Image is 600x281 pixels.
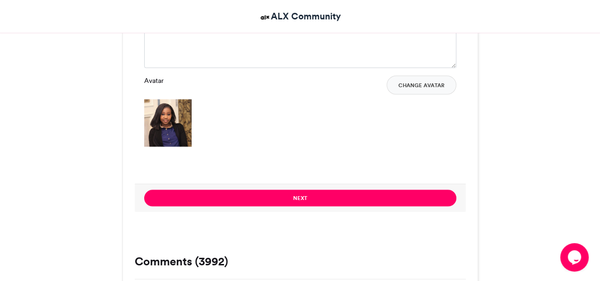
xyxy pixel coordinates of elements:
h3: Comments (3992) [135,255,466,267]
img: ALX Community [259,11,271,23]
button: Change Avatar [387,75,456,94]
iframe: chat widget [560,243,591,272]
label: Avatar [144,75,164,85]
button: Next [144,190,456,206]
img: 1758546988.235-b2dcae4267c1926e4edbba7f5065fdc4d8f11412.png [144,99,192,146]
a: ALX Community [259,9,341,23]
